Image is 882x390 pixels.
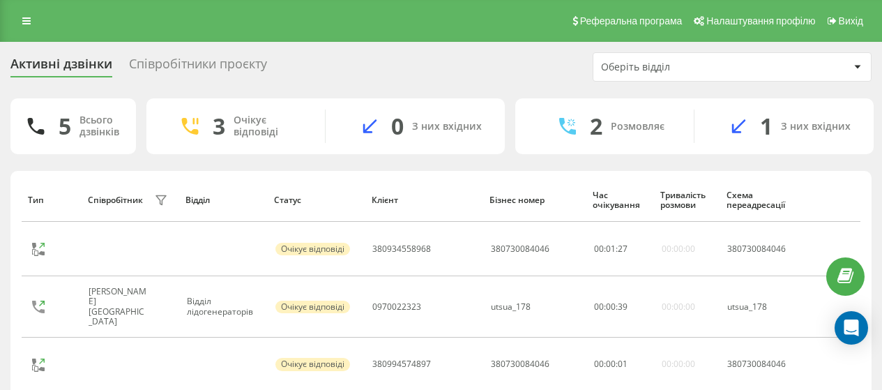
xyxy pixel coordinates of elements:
span: Реферальна програма [580,15,683,27]
div: Схема переадресації [727,190,794,211]
div: [PERSON_NAME][GEOGRAPHIC_DATA] [89,287,151,327]
div: 380934558968 [372,244,431,254]
div: Відділ лідогенераторів [187,297,260,317]
div: Очікує відповіді [234,114,304,138]
div: 1 [760,113,773,140]
div: Очікує відповіді [275,301,350,313]
div: Статус [274,195,358,205]
div: Тривалість розмови [660,190,713,211]
div: Open Intercom Messenger [835,311,868,345]
div: 00:00:00 [662,244,695,254]
div: 0 [391,113,404,140]
span: 01 [618,358,628,370]
div: Тип [28,195,75,205]
div: : : [594,359,628,369]
div: З них вхідних [781,121,851,133]
div: Співробітник [88,195,143,205]
div: 380730084046 [491,359,549,369]
div: 380730084046 [727,244,793,254]
div: 380730084046 [727,359,793,369]
span: 27 [618,243,628,255]
div: : : [594,302,628,312]
div: Оберіть відділ [601,61,768,73]
span: 00 [594,358,604,370]
div: 3 [213,113,225,140]
span: 00 [606,301,616,313]
div: Відділ [185,195,261,205]
div: Розмовляє [611,121,664,133]
div: Співробітники проєкту [129,57,267,78]
div: З них вхідних [412,121,482,133]
span: 01 [606,243,616,255]
span: 00 [606,358,616,370]
div: 0970022323 [372,302,421,312]
div: 380994574897 [372,359,431,369]
div: : : [594,244,628,254]
div: utsua_178 [491,302,531,312]
div: 00:00:00 [662,359,695,369]
div: Активні дзвінки [10,57,112,78]
div: Клієнт [372,195,476,205]
div: Всього дзвінків [79,114,119,138]
div: Очікує відповіді [275,358,350,370]
div: Бізнес номер [489,195,579,205]
div: 2 [590,113,602,140]
span: 00 [594,301,604,313]
div: 00:00:00 [662,302,695,312]
span: Налаштування профілю [706,15,815,27]
div: 5 [59,113,71,140]
div: utsua_178 [727,302,793,312]
span: 39 [618,301,628,313]
div: Очікує відповіді [275,243,350,255]
span: 00 [594,243,604,255]
div: Час очікування [593,190,647,211]
div: 380730084046 [491,244,549,254]
span: Вихід [839,15,863,27]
